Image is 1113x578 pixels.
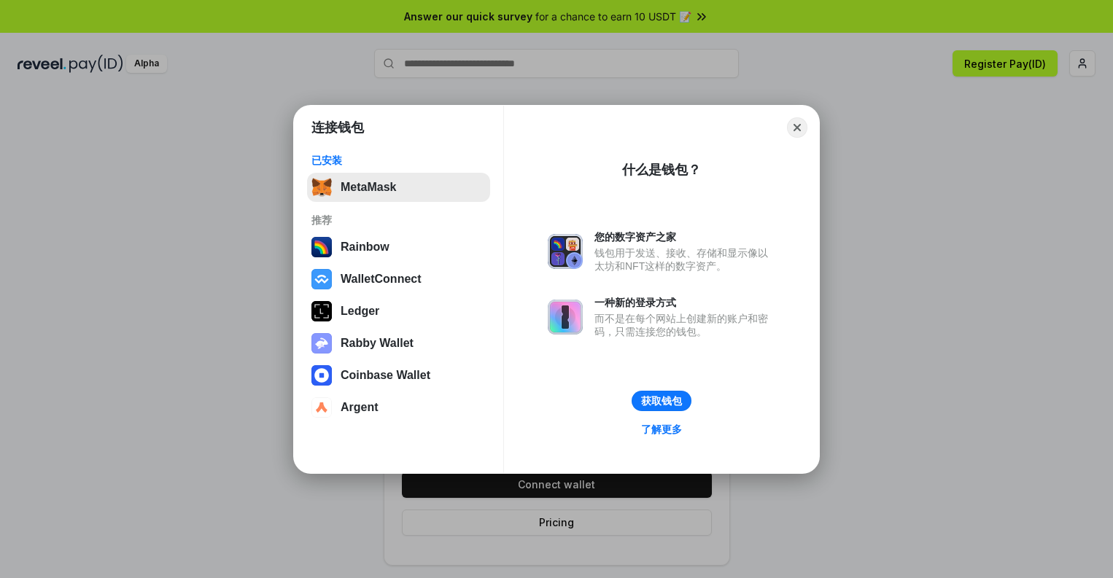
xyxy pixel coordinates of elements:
div: 而不是在每个网站上创建新的账户和密码，只需连接您的钱包。 [594,312,775,338]
img: svg+xml,%3Csvg%20xmlns%3D%22http%3A%2F%2Fwww.w3.org%2F2000%2Fsvg%22%20width%3D%2228%22%20height%3... [311,301,332,321]
div: Rainbow [341,241,389,254]
h1: 连接钱包 [311,119,364,136]
button: MetaMask [307,173,490,202]
a: 了解更多 [632,420,691,439]
div: 一种新的登录方式 [594,296,775,309]
button: Ledger [307,297,490,326]
img: svg+xml,%3Csvg%20xmlns%3D%22http%3A%2F%2Fwww.w3.org%2F2000%2Fsvg%22%20fill%3D%22none%22%20viewBox... [548,300,583,335]
div: Argent [341,401,379,414]
button: 获取钱包 [632,391,691,411]
button: Rainbow [307,233,490,262]
button: Rabby Wallet [307,329,490,358]
div: MetaMask [341,181,396,194]
img: svg+xml,%3Csvg%20width%3D%22120%22%20height%3D%22120%22%20viewBox%3D%220%200%20120%20120%22%20fil... [311,237,332,257]
div: 了解更多 [641,423,682,436]
div: 推荐 [311,214,486,227]
div: Rabby Wallet [341,337,414,350]
button: Coinbase Wallet [307,361,490,390]
div: WalletConnect [341,273,422,286]
div: 钱包用于发送、接收、存储和显示像以太坊和NFT这样的数字资产。 [594,246,775,273]
div: 已安装 [311,154,486,167]
div: 您的数字资产之家 [594,230,775,243]
button: Close [787,117,807,138]
img: svg+xml,%3Csvg%20xmlns%3D%22http%3A%2F%2Fwww.w3.org%2F2000%2Fsvg%22%20fill%3D%22none%22%20viewBox... [548,234,583,269]
div: 获取钱包 [641,394,682,407]
img: svg+xml,%3Csvg%20width%3D%2228%22%20height%3D%2228%22%20viewBox%3D%220%200%2028%2028%22%20fill%3D... [311,269,332,289]
img: svg+xml,%3Csvg%20width%3D%2228%22%20height%3D%2228%22%20viewBox%3D%220%200%2028%2028%22%20fill%3D... [311,397,332,418]
div: Coinbase Wallet [341,369,430,382]
img: svg+xml,%3Csvg%20xmlns%3D%22http%3A%2F%2Fwww.w3.org%2F2000%2Fsvg%22%20fill%3D%22none%22%20viewBox... [311,333,332,354]
button: Argent [307,393,490,422]
div: Ledger [341,305,379,318]
button: WalletConnect [307,265,490,294]
div: 什么是钱包？ [622,161,701,179]
img: svg+xml,%3Csvg%20fill%3D%22none%22%20height%3D%2233%22%20viewBox%3D%220%200%2035%2033%22%20width%... [311,177,332,198]
img: svg+xml,%3Csvg%20width%3D%2228%22%20height%3D%2228%22%20viewBox%3D%220%200%2028%2028%22%20fill%3D... [311,365,332,386]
